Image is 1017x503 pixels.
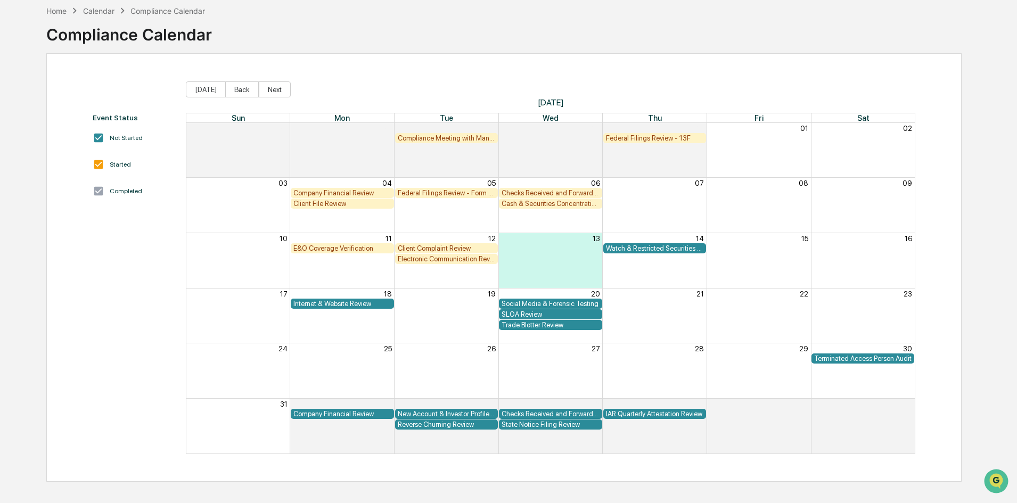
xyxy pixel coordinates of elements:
[696,234,704,243] button: 14
[695,179,704,187] button: 07
[488,290,496,298] button: 19
[73,130,136,149] a: 🗄️Attestations
[130,6,205,15] div: Compliance Calendar
[502,321,600,329] div: Trade Blotter Review
[487,124,496,133] button: 29
[502,189,600,197] div: Checks Received and Forwarded Log
[502,410,600,418] div: Checks Received and Forwarded Log
[383,124,392,133] button: 28
[487,400,496,408] button: 02
[754,113,764,122] span: Fri
[543,113,559,122] span: Wed
[591,400,600,408] button: 03
[88,134,132,145] span: Attestations
[983,468,1012,497] iframe: Open customer support
[398,244,496,252] div: Client Complaint Review
[36,92,135,101] div: We're available if you need us!
[905,234,912,243] button: 16
[487,179,496,187] button: 05
[278,344,288,353] button: 24
[591,290,600,298] button: 20
[280,234,288,243] button: 10
[6,150,71,169] a: 🔎Data Lookup
[181,85,194,97] button: Start new chat
[186,97,916,108] span: [DATE]
[502,300,600,308] div: Social Media & Forensic Testing
[502,200,600,208] div: Cash & Securities Concentration Review
[398,410,496,418] div: New Account & Investor Profile Review
[110,187,142,195] div: Completed
[398,189,496,197] div: Federal Filings Review - Form N-PX
[46,17,212,44] div: Compliance Calendar
[384,344,392,353] button: 25
[696,290,704,298] button: 21
[800,124,808,133] button: 01
[11,81,30,101] img: 1746055101610-c473b297-6a78-478c-a979-82029cc54cd1
[232,113,245,122] span: Sun
[606,244,704,252] div: Watch & Restricted Securities List
[293,189,391,197] div: Company Financial Review
[606,134,704,142] div: Federal Filings Review - 13F
[21,134,69,145] span: Preclearance
[398,255,496,263] div: Electronic Communication Review
[606,410,704,418] div: IAR Quarterly Attestation Review
[398,134,496,142] div: Compliance Meeting with Management
[591,124,600,133] button: 30
[857,113,870,122] span: Sat
[259,81,291,97] button: Next
[36,81,175,92] div: Start new chat
[11,155,19,164] div: 🔎
[28,48,176,60] input: Clear
[903,179,912,187] button: 09
[278,179,288,187] button: 03
[334,113,350,122] span: Mon
[106,180,129,188] span: Pylon
[6,130,73,149] a: 🖐️Preclearance
[225,81,259,97] button: Back
[77,135,86,144] div: 🗄️
[398,420,496,428] div: Reverse Churning Review
[293,244,391,252] div: E&O Coverage Verification
[386,234,392,243] button: 11
[279,124,288,133] button: 27
[903,124,912,133] button: 02
[800,400,808,408] button: 05
[903,400,912,408] button: 06
[502,420,600,428] div: State Notice Filing Review
[695,344,704,353] button: 28
[694,400,704,408] button: 04
[800,290,808,298] button: 22
[83,6,114,15] div: Calendar
[488,234,496,243] button: 12
[440,113,453,122] span: Tue
[593,234,600,243] button: 13
[384,290,392,298] button: 18
[11,135,19,144] div: 🖐️
[46,6,67,15] div: Home
[487,344,496,353] button: 26
[814,354,912,362] div: Terminated Access Person Audit
[502,310,600,318] div: SLOA Review
[280,400,288,408] button: 31
[186,81,226,97] button: [DATE]
[75,180,129,188] a: Powered byPylon
[110,134,143,142] div: Not Started
[293,410,391,418] div: Company Financial Review
[280,290,288,298] button: 17
[592,344,600,353] button: 27
[186,113,916,454] div: Month View
[799,179,808,187] button: 08
[648,113,662,122] span: Thu
[904,290,912,298] button: 23
[382,179,392,187] button: 04
[93,113,175,122] div: Event Status
[384,400,392,408] button: 01
[903,344,912,353] button: 30
[293,300,391,308] div: Internet & Website Review
[696,124,704,133] button: 31
[591,179,600,187] button: 06
[21,154,67,165] span: Data Lookup
[801,234,808,243] button: 15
